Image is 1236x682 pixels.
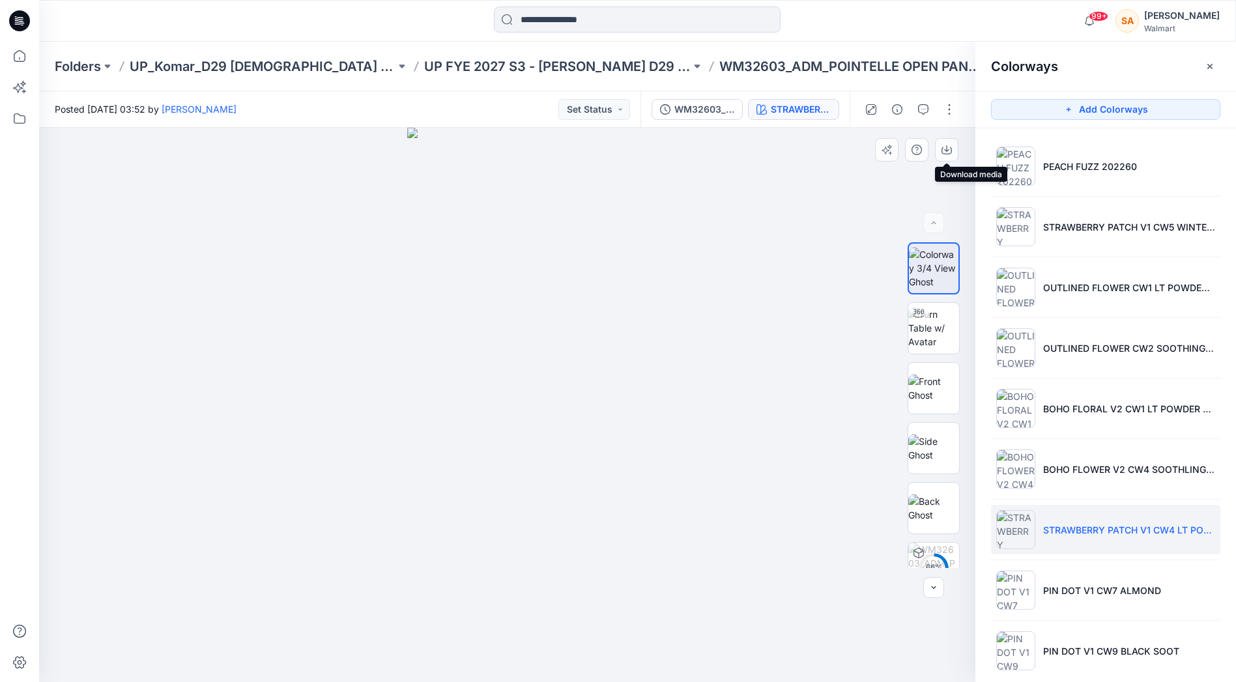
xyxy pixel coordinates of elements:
[162,104,237,115] a: [PERSON_NAME]
[1115,9,1139,33] div: SA
[55,57,101,76] a: Folders
[719,57,985,76] p: WM32603_ADM_POINTELLE OPEN PANT_COLORWAY
[1043,402,1215,416] p: BOHO FLORAL V2 CW1 LT POWDER PUFF BLUE
[1043,341,1215,355] p: OUTLINED FLOWER CW2 SOOTHING LILAC
[996,510,1035,549] img: STRAWBERRY PATCH V1 CW4 LT POWDER PUFF BLUE
[1043,644,1179,658] p: PIN DOT V1 CW9 BLACK SOOT
[991,59,1058,74] h2: Colorways
[1043,160,1137,173] p: PEACH FUZZ 202260
[652,99,743,120] button: WM32603_ADM_POINTELLE OPEN PANT_COLORWAY REV2
[55,102,237,116] span: Posted [DATE] 03:52 by
[996,631,1035,670] img: PIN DOT V1 CW9 BLACK SOOT
[908,375,959,402] img: Front Ghost
[996,389,1035,428] img: BOHO FLORAL V2 CW1 LT POWDER PUFF BLUE
[996,268,1035,307] img: OUTLINED FLOWER CW1 LT POWDER PUFF BLUE
[1043,462,1215,476] p: BOHO FLOWER V2 CW4 SOOTHLING LILAC
[424,57,690,76] a: UP FYE 2027 S3 - [PERSON_NAME] D29 [DEMOGRAPHIC_DATA] Sleepwear
[887,99,908,120] button: Details
[908,434,959,462] img: Side Ghost
[908,494,959,522] img: Back Ghost
[918,562,949,573] div: 66 %
[996,147,1035,186] img: PEACH FUZZ 202260
[908,543,959,593] img: WM32603_ADM_POINTELLE OPEN PANT_COLORWAY REV2 STRAWBERRY PATCH V1 CW4 LT POWDER PUFF BLUE
[909,248,958,289] img: Colorway 3/4 View Ghost
[1144,8,1220,23] div: [PERSON_NAME]
[996,207,1035,246] img: STRAWBERRY PATCH V1 CW5 WINTER WHITE
[1043,523,1215,537] p: STRAWBERRY PATCH V1 CW4 LT POWDER PUFF BLUE
[996,328,1035,367] img: OUTLINED FLOWER CW2 SOOTHING LILAC
[908,307,959,348] img: Turn Table w/ Avatar
[1144,23,1220,33] div: Walmart
[407,128,607,682] img: eyJhbGciOiJIUzI1NiIsImtpZCI6IjAiLCJzbHQiOiJzZXMiLCJ0eXAiOiJKV1QifQ.eyJkYXRhIjp7InR5cGUiOiJzdG9yYW...
[1043,584,1161,597] p: PIN DOT V1 CW7 ALMOND
[1089,11,1108,21] span: 99+
[996,449,1035,489] img: BOHO FLOWER V2 CW4 SOOTHLING LILAC
[674,102,734,117] div: WM32603_ADM_POINTELLE OPEN PANT_COLORWAY REV2
[748,99,839,120] button: STRAWBERRY PATCH V1 CW4 LT POWDER PUFF BLUE
[130,57,395,76] a: UP_Komar_D29 [DEMOGRAPHIC_DATA] Sleep
[1043,220,1215,234] p: STRAWBERRY PATCH V1 CW5 WINTER WHITE
[991,99,1220,120] button: Add Colorways
[771,102,831,117] div: STRAWBERRY PATCH V1 CW4 LT POWDER PUFF BLUE
[1043,281,1215,294] p: OUTLINED FLOWER CW1 LT POWDER PUFF BLUE
[996,571,1035,610] img: PIN DOT V1 CW7 ALMOND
